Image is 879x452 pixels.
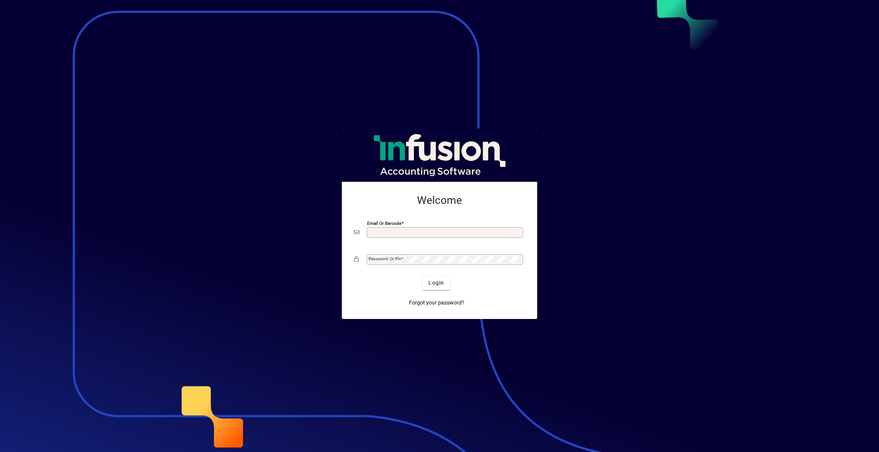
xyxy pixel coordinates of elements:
span: Forgot your password? [409,299,464,307]
mat-label: Password or Pin [369,256,401,261]
a: Forgot your password? [406,296,467,310]
mat-label: Email or Barcode [367,220,401,226]
span: Login [428,279,444,287]
h2: Welcome [354,194,525,207]
button: Login [422,276,450,290]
